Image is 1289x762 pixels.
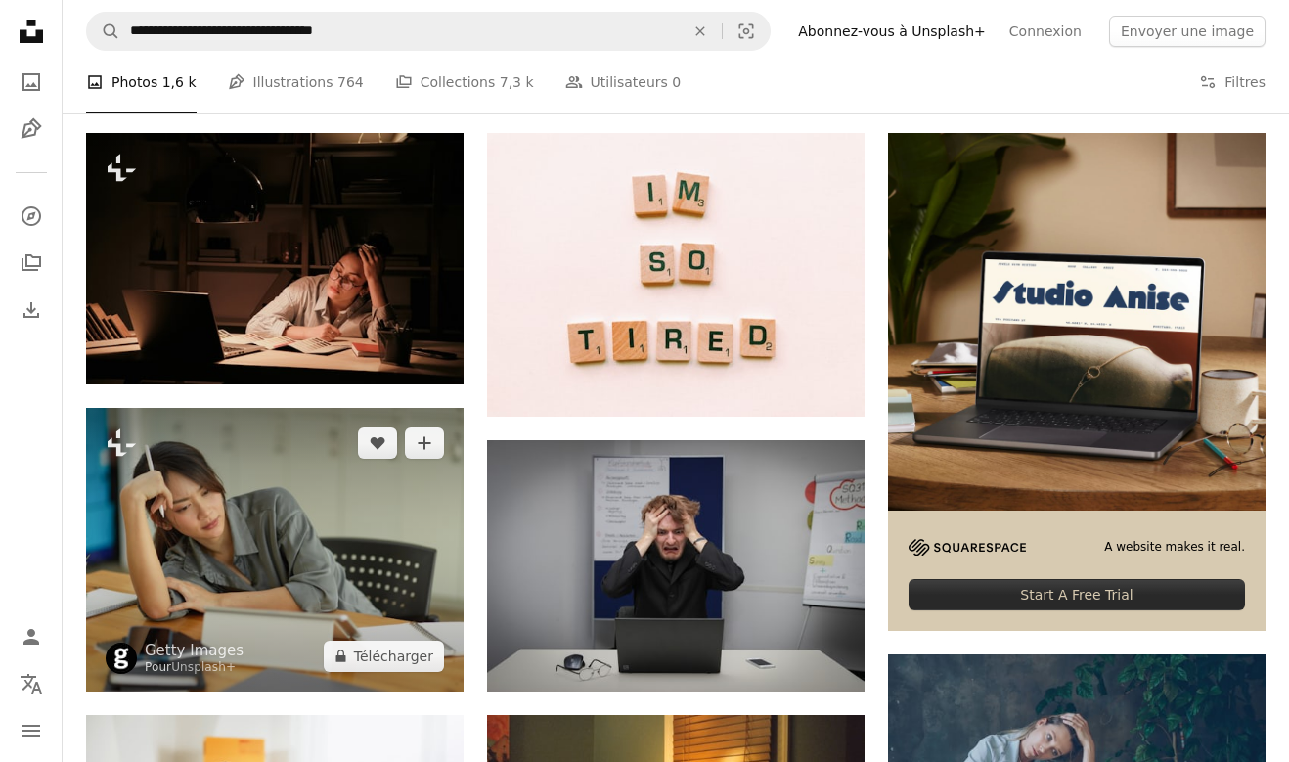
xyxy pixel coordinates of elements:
a: Vue rapprochée d’une femme se sentant bouleversée tout en travaillant avec une tablette numérique... [86,541,464,559]
a: Illustrations [12,110,51,149]
button: J’aime [358,427,397,459]
span: 0 [672,71,681,93]
button: Télécharger [324,641,444,672]
span: 764 [337,71,364,93]
span: 7,3 k [500,71,534,93]
span: A website makes it real. [1104,539,1245,556]
a: Une femme assise à un bureau devant un ordinateur portable [86,249,464,267]
a: Accueil — Unsplash [12,12,51,55]
button: Menu [12,711,51,750]
a: Unsplash+ [171,660,236,674]
a: A website makes it real.Start A Free Trial [888,133,1266,631]
a: Abonnez-vous à Unsplash+ [786,16,998,47]
a: Getty Images [145,641,244,660]
a: Illustrations 764 [228,51,364,113]
a: Connexion / S’inscrire [12,617,51,656]
button: Filtres [1199,51,1266,113]
img: Accéder au profil de Getty Images [106,643,137,674]
a: Collections 7,3 k [395,51,534,113]
a: Photos [12,63,51,102]
form: Rechercher des visuels sur tout le site [86,12,771,51]
a: Connexion [998,16,1093,47]
img: file-1705255347840-230a6ab5bca9image [909,539,1026,556]
button: Rechercher sur Unsplash [87,13,120,50]
button: Recherche de visuels [723,13,770,50]
a: Explorer [12,197,51,236]
button: Envoyer une image [1109,16,1266,47]
button: Ajouter à la collection [405,427,444,459]
button: Langue [12,664,51,703]
button: Effacer [679,13,722,50]
img: Vue rapprochée d’une femme se sentant bouleversée tout en travaillant avec une tablette numérique... [86,408,464,692]
div: Start A Free Trial [909,579,1245,610]
a: Collections [12,244,51,283]
img: Lettre blanche et noire imprimée en T [487,133,865,417]
a: Utilisateurs 0 [565,51,682,113]
img: Un homme assis devant un ordinateur portable [487,440,865,692]
a: Un homme assis devant un ordinateur portable [487,557,865,574]
a: Lettre blanche et noire imprimée en T [487,266,865,284]
a: Historique de téléchargement [12,291,51,330]
img: Une femme assise à un bureau devant un ordinateur portable [86,133,464,384]
div: Pour [145,660,244,676]
img: file-1705123271268-c3eaf6a79b21image [888,133,1266,511]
